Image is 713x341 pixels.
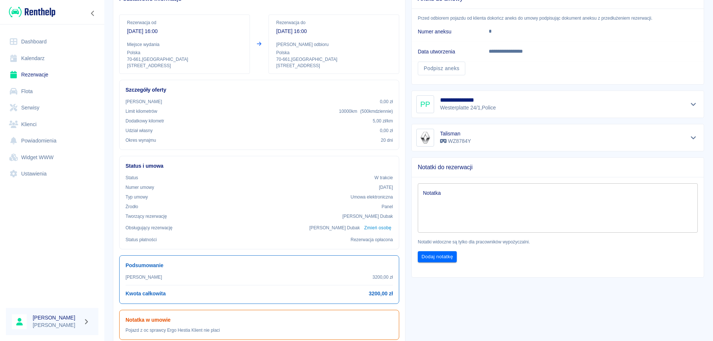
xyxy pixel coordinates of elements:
p: 70-661 , [GEOGRAPHIC_DATA] [276,56,391,63]
p: 0,00 zł [380,98,393,105]
p: Typ umowy [126,194,148,200]
p: Numer umowy [126,184,154,191]
h6: Szczegóły oferty [126,86,393,94]
h6: Numer aneksu [418,28,477,35]
p: Umowa elektroniczna [351,194,393,200]
p: Dodatkowy kilometr [126,118,164,124]
p: [PERSON_NAME] [33,321,80,329]
h6: Kwota całkowita [126,290,166,298]
p: 3200,00 zł [372,274,393,281]
p: Rezerwacja od [127,19,242,26]
a: Flota [6,83,98,100]
p: 70-661 , [GEOGRAPHIC_DATA] [127,56,242,63]
p: Miejsce wydania [127,41,242,48]
div: PP [416,95,434,113]
a: Rezerwacje [6,66,98,83]
a: Podpisz aneks [418,62,465,75]
p: Rezerwacja opłacona [351,236,393,243]
p: [STREET_ADDRESS] [127,63,242,69]
button: Dodaj notatkę [418,251,457,263]
a: Serwisy [6,99,98,116]
h6: Podsumowanie [126,262,393,269]
p: [PERSON_NAME] [126,98,162,105]
h6: Data utworzenia [418,48,477,55]
p: [DATE] 16:00 [127,27,242,35]
p: Notatki widoczne są tylko dla pracowników wypożyczalni. [418,239,698,245]
h6: Notatka w umowie [126,316,393,324]
p: WZ8784Y [440,137,471,145]
h6: Talisman [440,130,471,137]
button: Zmień osobę [363,223,393,233]
button: Zwiń nawigację [87,9,98,18]
p: Rezerwacja do [276,19,391,26]
span: Notatki do rezerwacji [418,164,698,171]
p: [PERSON_NAME] Dubak [309,224,360,231]
a: Powiadomienia [6,132,98,149]
p: [DATE] 16:00 [276,27,391,35]
p: Przed odbiorem pojazdu od klienta dokończ aneks do umowy podpisując dokument aneksu z przedłużeni... [412,15,704,22]
p: Westerplatte 24/1 , Police [440,104,497,112]
img: Image [418,130,433,145]
p: Żrodło [126,203,138,210]
a: Widget WWW [6,149,98,166]
p: [PERSON_NAME] odbioru [276,41,391,48]
p: Tworzący rezerwację [126,213,167,220]
p: 10000 km [339,108,393,115]
p: Pojazd z oc sprawcy Ergo Hestia Klient nie placi [126,327,393,334]
p: [PERSON_NAME] [126,274,162,281]
h6: 3200,00 zł [369,290,393,298]
p: Obsługujący rezerwację [126,224,173,231]
button: Pokaż szczegóły [687,99,700,109]
img: Renthelp logo [9,6,55,18]
a: Kalendarz [6,50,98,67]
a: Klienci [6,116,98,133]
p: Status płatności [126,236,157,243]
p: W trakcie [374,174,393,181]
span: ( 500 km dziennie ) [360,109,393,114]
p: Status [126,174,138,181]
p: Panel [382,203,393,210]
p: 0,00 zł [380,127,393,134]
a: Ustawienia [6,165,98,182]
p: Polska [276,49,391,56]
p: Limit kilometrów [126,108,157,115]
p: [STREET_ADDRESS] [276,63,391,69]
p: 5,00 zł /km [373,118,393,124]
h6: [PERSON_NAME] [33,314,80,321]
p: 20 dni [381,137,393,144]
p: [DATE] [379,184,393,191]
p: Polska [127,49,242,56]
button: Pokaż szczegóły [687,132,700,143]
p: Udział własny [126,127,153,134]
h6: Status i umowa [126,162,393,170]
a: Renthelp logo [6,6,55,18]
p: Okres wynajmu [126,137,156,144]
p: [PERSON_NAME] Dubak [342,213,393,220]
a: Dashboard [6,33,98,50]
